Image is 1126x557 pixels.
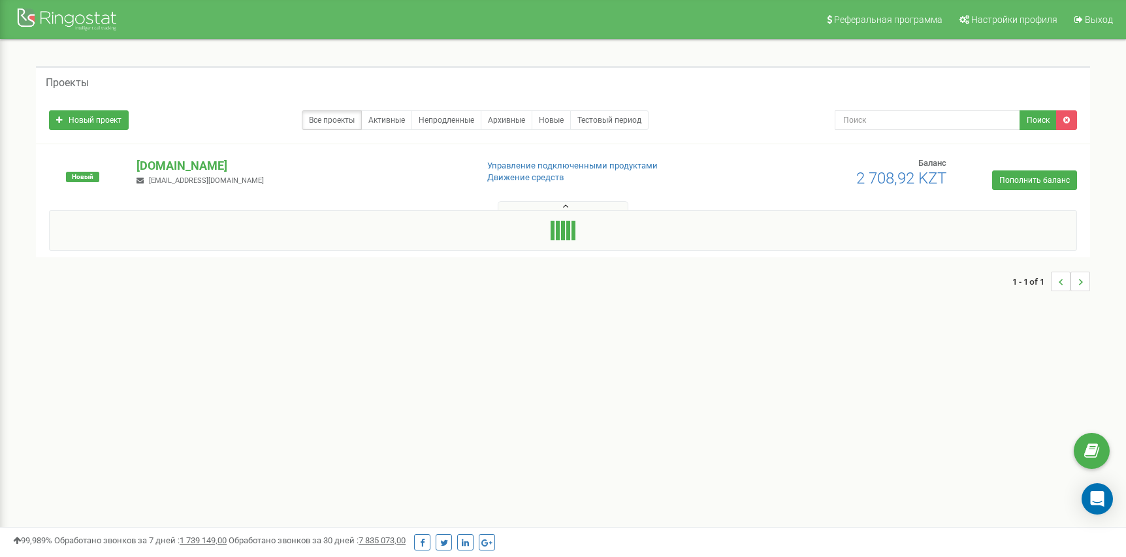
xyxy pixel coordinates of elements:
span: 99,989% [13,535,52,545]
a: Новые [532,110,571,130]
div: Open Intercom Messenger [1082,483,1113,515]
span: 1 - 1 of 1 [1012,272,1051,291]
p: [DOMAIN_NAME] [137,157,466,174]
a: Все проекты [302,110,362,130]
span: Обработано звонков за 30 дней : [229,535,406,545]
a: Непродленные [411,110,481,130]
span: Новый [66,172,99,182]
a: Активные [361,110,412,130]
h5: Проекты [46,77,89,89]
u: 1 739 149,00 [180,535,227,545]
input: Поиск [835,110,1020,130]
span: Настройки профиля [971,14,1057,25]
a: Управление подключенными продуктами [487,161,658,170]
a: Новый проект [49,110,129,130]
a: Движение средств [487,172,564,182]
a: Пополнить баланс [992,170,1077,190]
u: 7 835 073,00 [359,535,406,545]
nav: ... [1012,259,1090,304]
span: Выход [1085,14,1113,25]
span: Баланс [918,158,946,168]
a: Архивные [481,110,532,130]
span: Реферальная программа [834,14,942,25]
button: Поиск [1020,110,1057,130]
span: 2 708,92 KZT [856,169,946,187]
span: [EMAIL_ADDRESS][DOMAIN_NAME] [149,176,264,185]
span: Обработано звонков за 7 дней : [54,535,227,545]
a: Тестовый период [570,110,649,130]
